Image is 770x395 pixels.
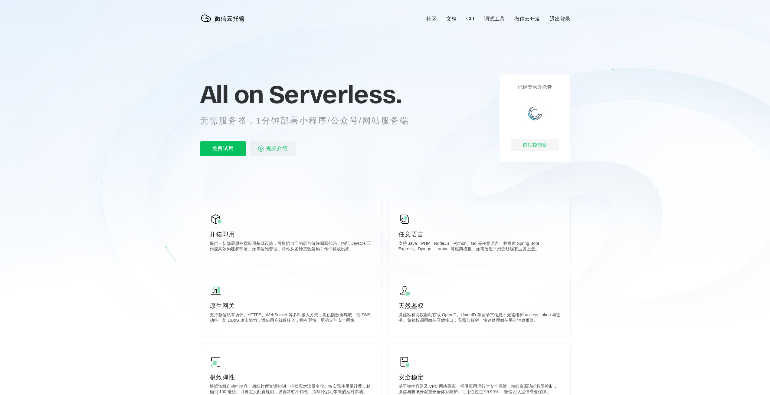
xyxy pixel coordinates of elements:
[266,141,288,156] span: 视频介绍
[200,12,248,24] img: 微信云托管
[511,139,559,151] div: 前往控制台
[484,15,505,22] a: 调试工具
[466,16,474,22] a: CLI
[398,373,561,381] p: 安全稳定
[210,230,372,239] p: 开箱即用
[426,15,437,22] a: 社区
[200,79,263,109] span: All on
[210,301,372,310] p: 原生网关
[398,230,561,239] p: 任意语言
[446,15,457,22] a: 文档
[210,373,372,381] p: 极致弹性
[210,241,372,253] p: 提供一切部署服务端应用基础设施，可根据自己的语言偏好编写代码，搭配 DevOps 工作流高效构建和部署。无需运维管理，将你从各种基础架构工作中解放出来。
[398,241,561,253] p: 支持 Java、PHP、NodeJS、Python、Go 等任意语言，并提供 Spring Boot、Express、Django、Laravel 等框架模板，无需改造平滑迁移现有业务上云。
[210,312,372,324] p: 支持微信私有协议、HTTPS、WebSocket 等多种接入方式，提供防数据爬取、防 DNS 劫持、防 DDoS 攻击能力，微信用户就近接入，拥有更快、更稳定的安全网络。
[550,15,570,22] a: 退出登录
[200,115,420,127] p: 无需服务器，1分钟部署小程序/公众号/网站服务端
[398,301,561,310] p: 天然鉴权
[518,84,552,91] p: 已经登录云托管
[398,312,561,324] p: 微信私有协议自动获取 OpenID、UnionID 等登录态信息；无需维护 access_token 与证书，免鉴权调用微信开放接口；无需加解密，快速处理微信平台消息推送。
[200,141,246,156] p: 免费试用
[200,20,248,25] a: 微信云托管
[257,145,265,152] img: video_play.svg
[514,15,540,22] a: 微信云开发
[269,79,402,109] span: Serverless.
